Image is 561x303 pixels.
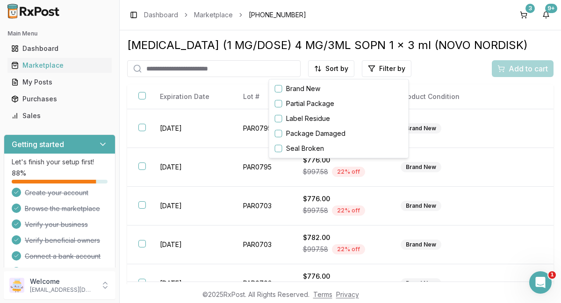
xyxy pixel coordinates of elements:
label: Package Damaged [286,129,345,138]
iframe: Intercom live chat [529,271,552,294]
span: 1 [548,271,556,279]
label: Brand New [286,84,320,93]
label: Label Residue [286,114,330,123]
label: Seal Broken [286,144,324,153]
label: Partial Package [286,99,334,108]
